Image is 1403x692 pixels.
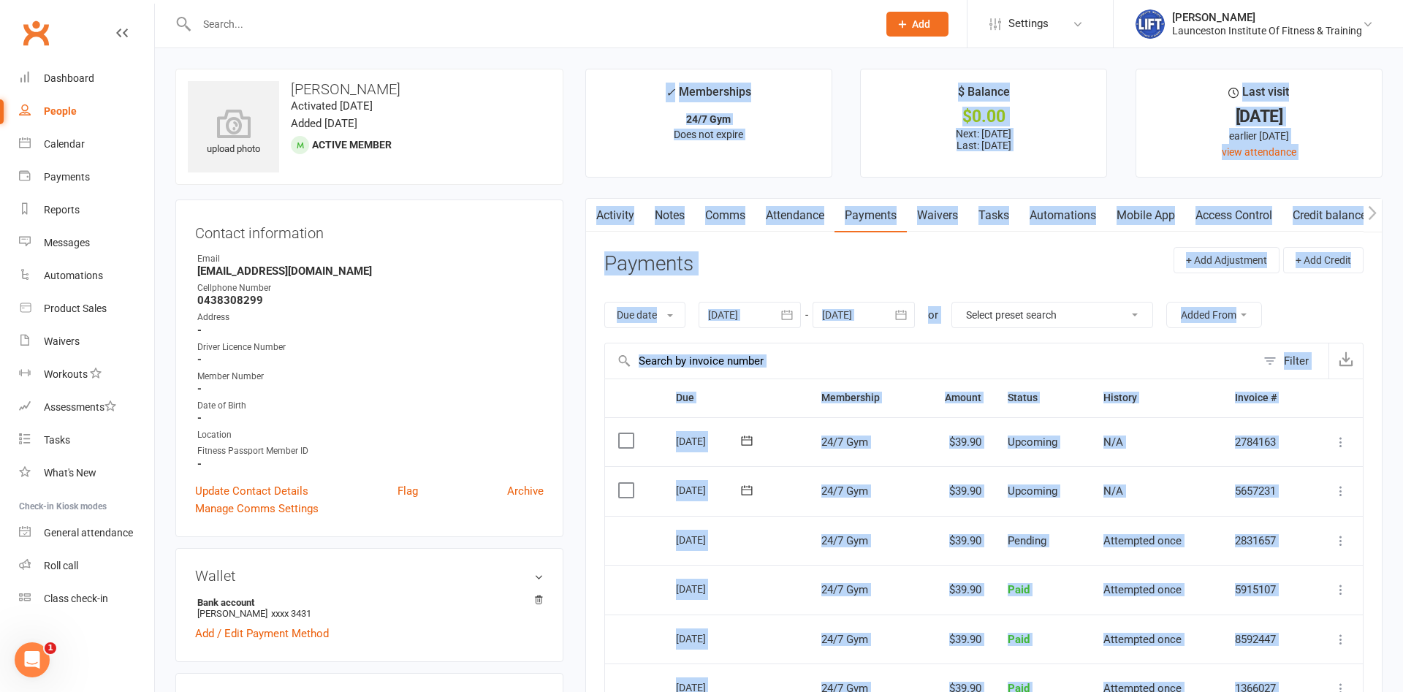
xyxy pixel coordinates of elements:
a: Workouts [19,358,154,391]
time: Added [DATE] [291,117,357,130]
div: What's New [44,467,96,479]
span: Pending [1008,534,1046,547]
th: History [1090,379,1222,417]
div: Roll call [44,560,78,571]
span: N/A [1103,436,1123,449]
a: Flag [398,482,418,500]
td: 2831657 [1222,516,1307,566]
div: Waivers [44,335,80,347]
div: People [44,105,77,117]
a: Credit balance [1282,199,1377,232]
strong: - [197,324,544,337]
a: Roll call [19,550,154,582]
a: Class kiosk mode [19,582,154,615]
td: $39.90 [915,417,994,467]
h3: Contact information [195,219,544,241]
div: Member Number [197,370,544,384]
td: $39.90 [915,565,994,615]
div: General attendance [44,527,133,539]
a: Access Control [1185,199,1282,232]
a: view attendance [1222,146,1296,158]
th: Due [663,379,808,417]
button: Added From [1166,302,1262,328]
span: Attempted once [1103,583,1182,596]
button: Add [886,12,948,37]
div: Fitness Passport Member ID [197,444,544,458]
span: 24/7 Gym [821,583,868,596]
div: Workouts [44,368,88,380]
div: Assessments [44,401,116,413]
h3: [PERSON_NAME] [188,81,551,97]
td: 5915107 [1222,565,1307,615]
div: Class check-in [44,593,108,604]
span: Upcoming [1008,436,1057,449]
th: Membership [808,379,915,417]
div: upload photo [188,109,279,157]
a: Payments [834,199,907,232]
a: Product Sales [19,292,154,325]
span: xxxx 3431 [271,608,311,619]
a: Automations [19,259,154,292]
div: or [928,306,938,324]
img: thumb_image1711312309.png [1136,9,1165,39]
th: Invoice # [1222,379,1307,417]
strong: 0438308299 [197,294,544,307]
a: Mobile App [1106,199,1185,232]
div: Driver Licence Number [197,341,544,354]
th: Amount [915,379,994,417]
div: $ Balance [958,83,1010,109]
span: 24/7 Gym [821,436,868,449]
span: Add [912,18,930,30]
strong: - [197,382,544,395]
span: 24/7 Gym [821,484,868,498]
button: + Add Credit [1283,247,1364,273]
li: [PERSON_NAME] [195,595,544,621]
div: [DATE] [676,430,743,452]
span: Settings [1008,7,1049,40]
input: Search by invoice number [605,343,1256,379]
a: Calendar [19,128,154,161]
a: Reports [19,194,154,227]
div: Email [197,252,544,266]
iframe: Intercom live chat [15,642,50,677]
a: Messages [19,227,154,259]
div: Location [197,428,544,442]
span: Attempted once [1103,534,1182,547]
button: Filter [1256,343,1328,379]
a: Comms [695,199,756,232]
div: [DATE] [676,528,743,551]
div: [DATE] [676,627,743,650]
a: Payments [19,161,154,194]
td: $39.90 [915,466,994,516]
td: $39.90 [915,516,994,566]
div: Messages [44,237,90,248]
button: + Add Adjustment [1174,247,1280,273]
strong: - [197,353,544,366]
a: Notes [645,199,695,232]
span: 24/7 Gym [821,534,868,547]
span: Does not expire [674,129,743,140]
td: $39.90 [915,615,994,664]
div: earlier [DATE] [1149,128,1369,144]
span: Attempted once [1103,633,1182,646]
td: 5657231 [1222,466,1307,516]
h3: Payments [604,253,693,275]
strong: - [197,411,544,425]
strong: 24/7 Gym [686,113,731,125]
button: Due date [604,302,685,328]
div: Payments [44,171,90,183]
span: 1 [45,642,56,654]
div: Launceston Institute Of Fitness & Training [1172,24,1362,37]
div: [DATE] [1149,109,1369,124]
th: Status [995,379,1090,417]
i: ✓ [666,85,675,99]
div: Calendar [44,138,85,150]
span: Paid [1008,583,1030,596]
div: [DATE] [676,577,743,600]
input: Search... [192,14,867,34]
div: Filter [1284,352,1309,370]
time: Activated [DATE] [291,99,373,113]
h3: Wallet [195,568,544,584]
a: Waivers [907,199,968,232]
a: Tasks [19,424,154,457]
